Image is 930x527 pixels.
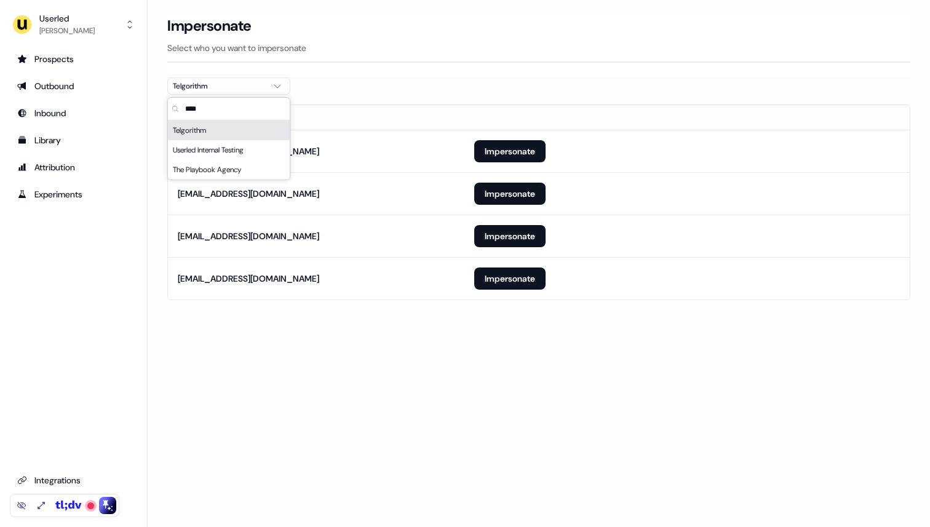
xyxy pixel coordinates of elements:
[474,183,546,205] button: Impersonate
[10,130,137,150] a: Go to templates
[178,272,319,285] div: [EMAIL_ADDRESS][DOMAIN_NAME]
[17,134,130,146] div: Library
[17,53,130,65] div: Prospects
[17,188,130,200] div: Experiments
[17,107,130,119] div: Inbound
[168,140,290,160] div: Userled Internal Testing
[474,140,546,162] button: Impersonate
[10,49,137,69] a: Go to prospects
[10,184,137,204] a: Go to experiments
[10,157,137,177] a: Go to attribution
[39,12,95,25] div: Userled
[167,17,252,35] h3: Impersonate
[168,160,290,180] div: The Playbook Agency
[10,76,137,96] a: Go to outbound experience
[39,25,95,37] div: [PERSON_NAME]
[474,267,546,290] button: Impersonate
[167,77,290,95] button: Telgorithm
[17,161,130,173] div: Attribution
[168,121,290,140] div: Telgorithm
[10,103,137,123] a: Go to Inbound
[17,80,130,92] div: Outbound
[167,42,910,54] p: Select who you want to impersonate
[178,230,319,242] div: [EMAIL_ADDRESS][DOMAIN_NAME]
[168,105,464,130] th: Email
[10,10,137,39] button: Userled[PERSON_NAME]
[173,80,265,92] div: Telgorithm
[474,225,546,247] button: Impersonate
[168,121,290,180] div: Suggestions
[10,470,137,490] a: Go to integrations
[17,474,130,486] div: Integrations
[178,188,319,200] div: [EMAIL_ADDRESS][DOMAIN_NAME]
